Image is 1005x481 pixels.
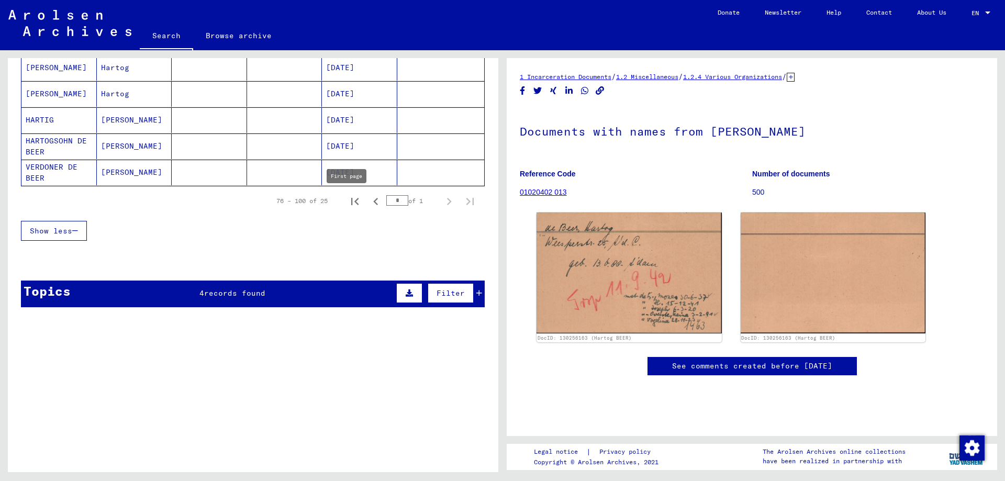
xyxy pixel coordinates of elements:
div: 76 – 100 of 25 [276,196,328,206]
a: DocID: 130256163 (Hartog BEER) [741,335,835,341]
a: 1 Incarceration Documents [520,73,611,81]
button: Share on Xing [548,84,559,97]
mat-cell: Hartog [97,55,172,81]
button: Show less [21,221,87,241]
button: Share on Twitter [532,84,543,97]
p: The Arolsen Archives online collections [763,447,906,456]
a: 1.2.4 Various Organizations [683,73,782,81]
mat-cell: HARTIG [21,107,97,133]
span: 4 [199,288,204,298]
mat-cell: [PERSON_NAME] [97,160,172,185]
span: EN [971,9,983,17]
mat-cell: [DATE] [322,107,397,133]
button: Copy link [595,84,606,97]
button: Share on WhatsApp [579,84,590,97]
button: First page [344,191,365,211]
a: 01020402 013 [520,188,567,196]
img: yv_logo.png [947,443,986,469]
mat-cell: HARTOGSOHN DE BEER [21,133,97,159]
mat-cell: [PERSON_NAME] [97,107,172,133]
img: 002.jpg [741,212,926,333]
button: Share on Facebook [517,84,528,97]
mat-cell: [PERSON_NAME] [97,133,172,159]
mat-cell: Hartog [97,81,172,107]
button: Share on LinkedIn [564,84,575,97]
button: Next page [439,191,460,211]
a: Legal notice [534,446,586,457]
mat-cell: [DATE] [322,55,397,81]
p: 500 [752,187,984,198]
a: Search [140,23,193,50]
mat-cell: [DATE] [322,160,397,185]
a: DocID: 130256163 (Hartog BEER) [538,335,632,341]
mat-cell: [DATE] [322,133,397,159]
b: Number of documents [752,170,830,178]
img: Change consent [959,435,985,461]
div: Change consent [959,435,984,460]
p: Copyright © Arolsen Archives, 2021 [534,457,663,467]
span: Filter [437,288,465,298]
button: Last page [460,191,481,211]
a: Privacy policy [591,446,663,457]
mat-cell: [DATE] [322,81,397,107]
img: 001.jpg [537,212,722,333]
div: of 1 [386,196,439,206]
button: Previous page [365,191,386,211]
span: / [611,72,616,81]
span: / [678,72,683,81]
span: Show less [30,226,72,236]
span: / [782,72,787,81]
a: Browse archive [193,23,284,48]
div: Topics [24,282,71,300]
span: records found [204,288,265,298]
mat-cell: [PERSON_NAME] [21,81,97,107]
img: Arolsen_neg.svg [8,10,131,36]
p: have been realized in partnership with [763,456,906,466]
b: Reference Code [520,170,576,178]
a: See comments created before [DATE] [672,361,832,372]
mat-cell: VERDONER DE BEER [21,160,97,185]
a: 1.2 Miscellaneous [616,73,678,81]
mat-cell: [PERSON_NAME] [21,55,97,81]
button: Filter [428,283,474,303]
h1: Documents with names from [PERSON_NAME] [520,107,984,153]
div: | [534,446,663,457]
